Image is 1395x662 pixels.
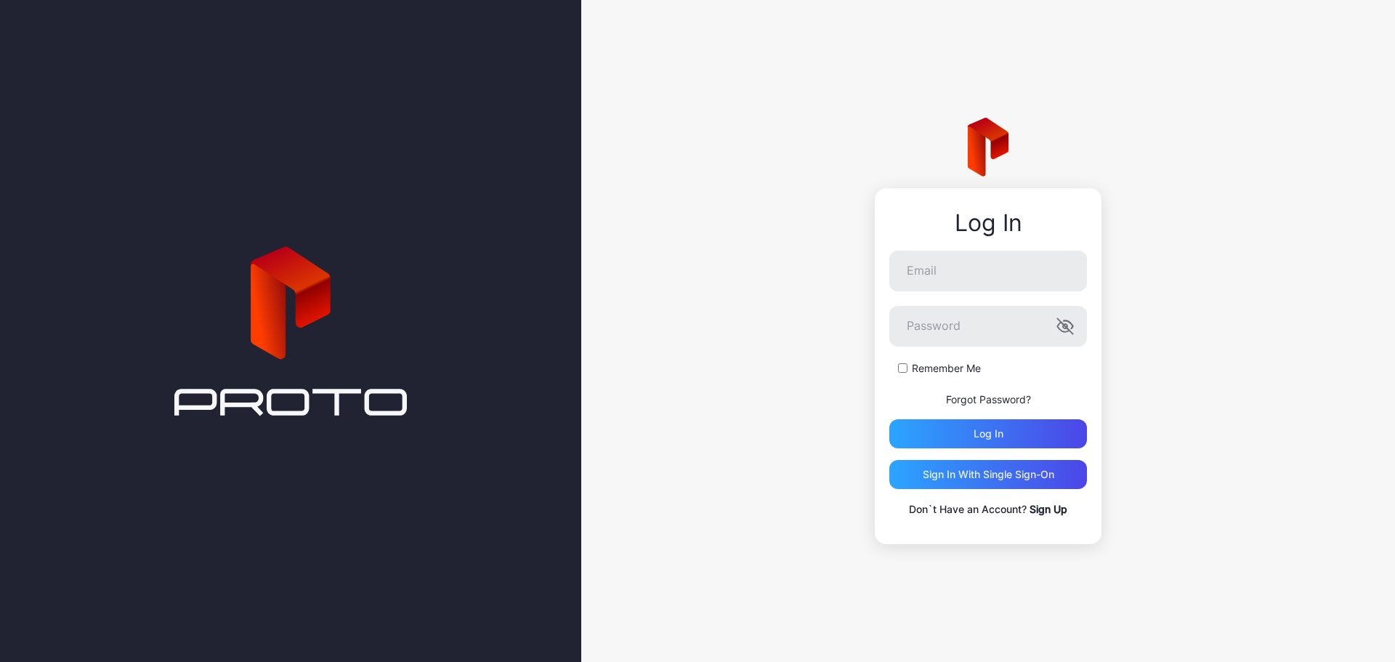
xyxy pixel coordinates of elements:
div: Log In [889,210,1087,236]
input: Password [889,306,1087,347]
a: Sign Up [1030,503,1067,515]
a: Forgot Password? [946,393,1031,405]
p: Don`t Have an Account? [889,501,1087,518]
button: Sign in With Single Sign-On [889,460,1087,489]
button: Password [1056,318,1074,335]
input: Email [889,251,1087,291]
button: Log in [889,419,1087,448]
div: Log in [974,428,1003,440]
label: Remember Me [912,361,981,376]
div: Sign in With Single Sign-On [923,469,1054,480]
